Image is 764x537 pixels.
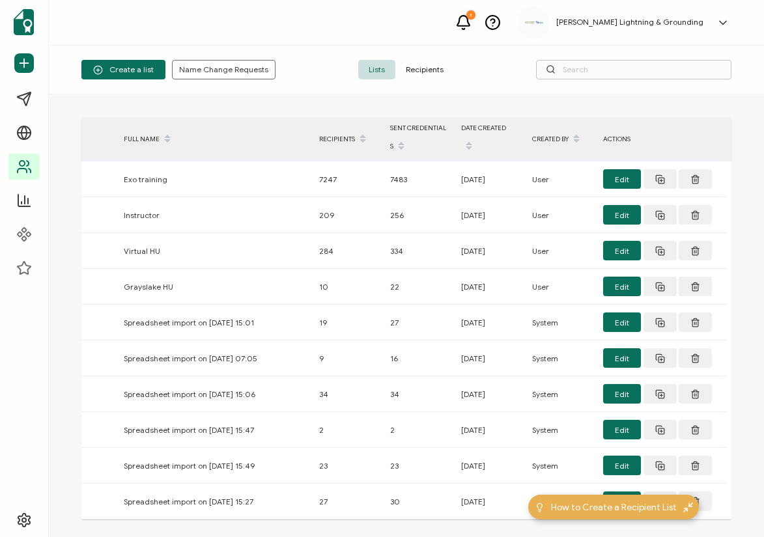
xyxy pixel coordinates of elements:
[597,131,727,146] div: ACTIONS
[117,351,313,366] div: Spreadsheet import on [DATE] 07:05
[384,494,455,509] div: 30
[455,315,526,330] div: [DATE]
[179,66,268,74] span: Name Change Requests
[384,243,455,258] div: 334
[358,60,395,79] span: Lists
[526,351,597,366] div: System
[313,172,384,187] div: 7247
[455,351,526,366] div: [DATE]
[384,172,455,187] div: 7483
[117,172,313,187] div: Exo training
[455,172,526,187] div: [DATE]
[603,241,641,260] button: Edit
[384,422,455,437] div: 2
[384,279,455,294] div: 22
[313,315,384,330] div: 19
[395,60,454,79] span: Recipients
[117,208,313,223] div: Instructor
[455,387,526,402] div: [DATE]
[117,458,313,473] div: Spreadsheet import on [DATE] 15:49
[81,60,165,79] button: Create a list
[556,18,703,27] h5: [PERSON_NAME] Lightning & Grounding
[526,128,597,150] div: CREATED BY
[455,120,526,158] div: DATE CREATED
[313,279,384,294] div: 10
[551,501,677,514] span: How to Create a Recipient List
[603,491,641,511] button: Edit
[603,456,641,475] button: Edit
[384,120,455,158] div: SENT CREDENTIALS
[603,312,641,332] button: Edit
[384,351,455,366] div: 16
[526,208,597,223] div: User
[172,60,276,79] button: Name Change Requests
[117,315,313,330] div: Spreadsheet import on [DATE] 15:01
[524,20,543,25] img: aadcaf15-e79d-49df-9673-3fc76e3576c2.png
[14,9,34,35] img: sertifier-logomark-colored.svg
[466,10,475,20] div: 1
[117,387,313,402] div: Spreadsheet import on [DATE] 15:06
[526,243,597,258] div: User
[313,208,384,223] div: 209
[455,458,526,473] div: [DATE]
[526,315,597,330] div: System
[117,243,313,258] div: Virtual HU
[313,128,384,150] div: RECIPIENTS
[526,422,597,437] div: System
[313,494,384,509] div: 27
[313,243,384,258] div: 284
[683,503,693,512] img: minimize-icon.svg
[384,208,455,223] div: 256
[117,422,313,437] div: Spreadsheet import on [DATE] 15:47
[455,243,526,258] div: [DATE]
[455,208,526,223] div: [DATE]
[699,475,764,537] iframe: Chat Widget
[93,65,154,75] span: Create a list
[603,348,641,368] button: Edit
[526,172,597,187] div: User
[117,128,313,150] div: FULL NAME
[384,458,455,473] div: 23
[603,277,641,296] button: Edit
[313,387,384,402] div: 34
[384,315,455,330] div: 27
[526,494,597,509] div: System
[117,279,313,294] div: Grayslake HU
[455,279,526,294] div: [DATE]
[526,279,597,294] div: User
[526,387,597,402] div: System
[603,384,641,404] button: Edit
[603,205,641,225] button: Edit
[603,169,641,189] button: Edit
[536,60,731,79] input: Search
[313,422,384,437] div: 2
[526,458,597,473] div: System
[313,458,384,473] div: 23
[313,351,384,366] div: 9
[455,494,526,509] div: [DATE]
[384,387,455,402] div: 34
[117,494,313,509] div: Spreadsheet import on [DATE] 15:27
[455,422,526,437] div: [DATE]
[603,420,641,439] button: Edit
